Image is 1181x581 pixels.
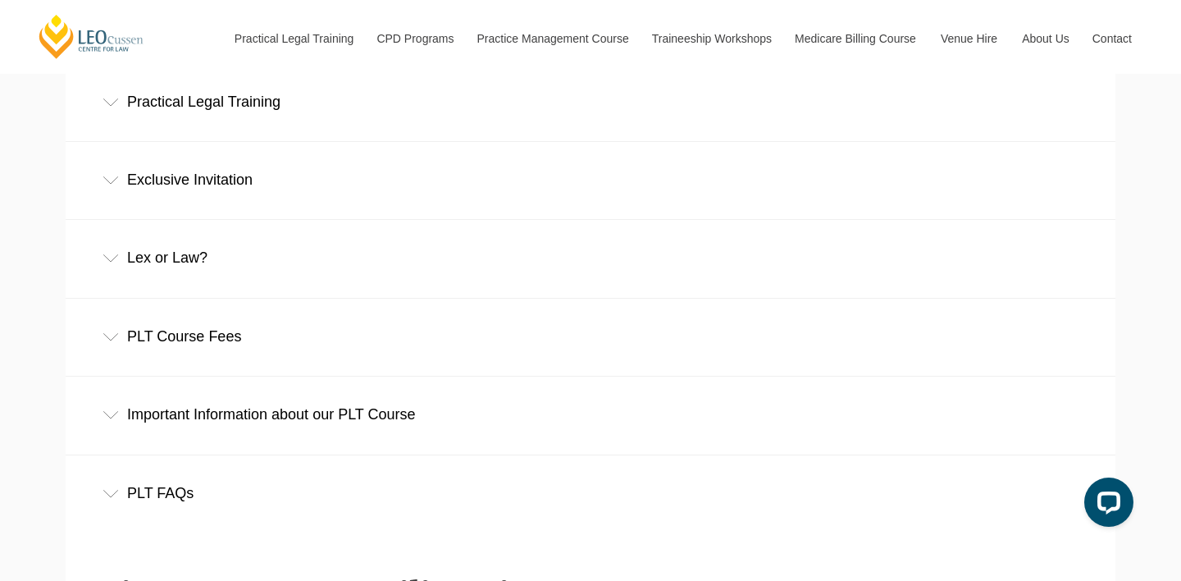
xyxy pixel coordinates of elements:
a: Traineeship Workshops [640,3,782,74]
a: About Us [1010,3,1080,74]
a: Practice Management Course [465,3,640,74]
iframe: LiveChat chat widget [1071,471,1140,540]
a: CPD Programs [364,3,464,74]
a: Contact [1080,3,1144,74]
div: Practical Legal Training [66,64,1115,140]
div: Exclusive Invitation [66,142,1115,218]
a: Medicare Billing Course [782,3,928,74]
a: Practical Legal Training [222,3,365,74]
div: Lex or Law? [66,220,1115,296]
a: Venue Hire [928,3,1010,74]
div: Important Information about our PLT Course [66,377,1115,453]
div: PLT FAQs [66,455,1115,532]
a: [PERSON_NAME] Centre for Law [37,13,146,60]
div: PLT Course Fees [66,299,1115,375]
